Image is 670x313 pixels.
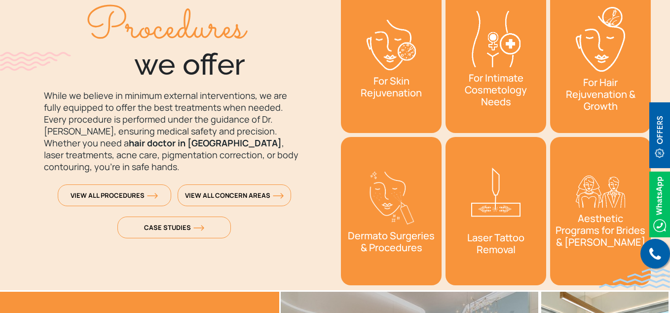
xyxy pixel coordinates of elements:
a: Aesthetic Programs for Brides & [PERSON_NAME] [550,137,651,285]
span: View All Procedures [71,191,158,200]
h3: For Intimate Cosmetology Needs [450,72,541,108]
a: Laser Tattoo Removal [446,137,546,285]
a: View All Concern Areasorange-arrow [178,184,291,206]
img: orange-arrow [193,225,204,231]
a: Whatsappicon [649,198,670,209]
a: Dermato Surgeries & Procedures [341,137,442,285]
div: 1 / 2 [341,137,442,285]
h3: Laser Tattoo Removal [450,232,541,256]
img: For-Hair-Rejuvenation-&-Growth [576,7,625,72]
a: View All Proceduresorange-arrow [58,184,171,206]
img: bluewave [599,268,670,288]
img: orange-arrow [273,193,284,199]
img: intimate-needs-icon [471,11,521,67]
h3: Dermato Surgeries & Procedures [346,230,437,254]
span: View All Concern Areas [185,191,284,200]
img: Dermato-Surgeries-Procedures [367,170,416,225]
h3: For Skin Rejuvenation [346,75,437,99]
h3: For Hair Rejuvenation & Growth [555,77,646,112]
div: 2 / 2 [446,137,546,285]
p: While we believe in minimum external interventions, we are fully equipped to offer the best treat... [19,89,329,173]
strong: hair doctor in [GEOGRAPHIC_DATA] [129,137,282,149]
img: orange-arrow [147,193,158,199]
h3: Aesthetic Programs for Brides & [PERSON_NAME] [555,213,646,248]
img: offerBt [649,102,670,168]
a: Case Studiesorange-arrow [117,217,231,238]
img: Laser-Tattoo-Removal [471,168,521,227]
span: Case Studies [144,223,204,232]
div: 1 / 2 [550,137,651,285]
div: we offer [19,9,329,82]
img: Aesthetic-Programs-For-Brides-&-Grooms [576,176,625,208]
img: Whatsappicon [649,172,670,237]
img: For-Skin-Rejuvenation [367,20,416,71]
